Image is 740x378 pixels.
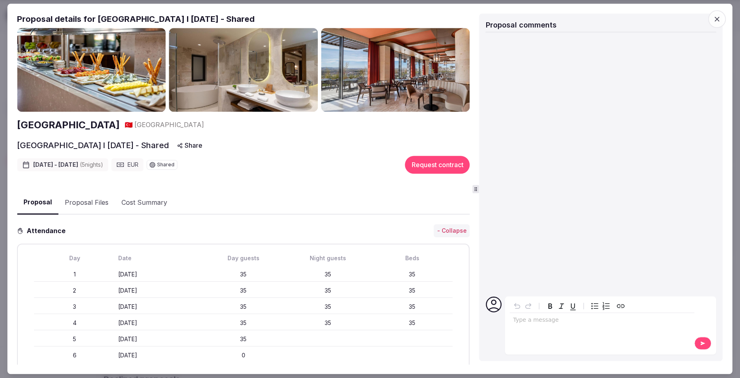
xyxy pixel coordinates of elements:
button: Cost Summary [115,191,174,214]
span: [DATE] - [DATE] [33,161,103,169]
div: 35 [287,303,368,311]
span: 🇹🇷 [125,121,133,129]
div: [DATE] [119,287,200,295]
h3: Attendance [23,226,72,236]
div: 35 [203,303,284,311]
button: 🇹🇷 [125,121,133,130]
div: [DATE] [119,270,200,278]
button: Numbered list [601,301,612,312]
div: 0 [203,351,284,359]
div: toggle group [589,301,612,312]
div: 35 [372,303,453,311]
div: 35 [203,319,284,327]
div: 3 [34,303,115,311]
button: Italic [556,301,568,312]
div: 35 [372,319,453,327]
div: 4 [34,319,115,327]
div: Beds [372,254,453,262]
span: Shared [157,163,174,168]
img: Gallery photo 3 [321,28,470,112]
div: 35 [287,270,368,278]
div: 35 [203,270,284,278]
div: 35 [287,287,368,295]
span: [GEOGRAPHIC_DATA] [134,121,204,130]
img: Gallery photo 1 [17,28,166,112]
div: 1 [34,270,115,278]
button: Request contract [405,156,470,174]
h2: Proposal details for [GEOGRAPHIC_DATA] l [DATE] - Shared [17,13,470,25]
div: 35 [372,270,453,278]
span: ( 5 night s ) [80,161,103,168]
button: Share [172,138,207,153]
div: editable markdown [510,313,695,329]
button: Proposal Files [58,191,115,214]
button: Bulleted list [589,301,601,312]
div: 6 [34,351,115,359]
div: 5 [34,335,115,343]
div: EUR [111,159,143,172]
div: Date [119,254,200,262]
a: [GEOGRAPHIC_DATA] [17,118,120,132]
div: [DATE] [119,319,200,327]
div: Day guests [203,254,284,262]
button: Proposal [17,191,58,215]
div: 2 [34,287,115,295]
button: Bold [545,301,556,312]
button: Underline [568,301,579,312]
img: Gallery photo 2 [169,28,318,112]
button: Create link [615,301,627,312]
div: Night guests [287,254,368,262]
div: 35 [287,319,368,327]
h2: [GEOGRAPHIC_DATA] l [DATE] - Shared [17,140,169,151]
div: [DATE] [119,351,200,359]
div: 35 [372,287,453,295]
div: Day [34,254,115,262]
div: [DATE] [119,303,200,311]
span: Proposal comments [486,21,557,29]
div: 35 [203,287,284,295]
div: 35 [203,335,284,343]
div: [DATE] [119,335,200,343]
button: - Collapse [434,225,470,238]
